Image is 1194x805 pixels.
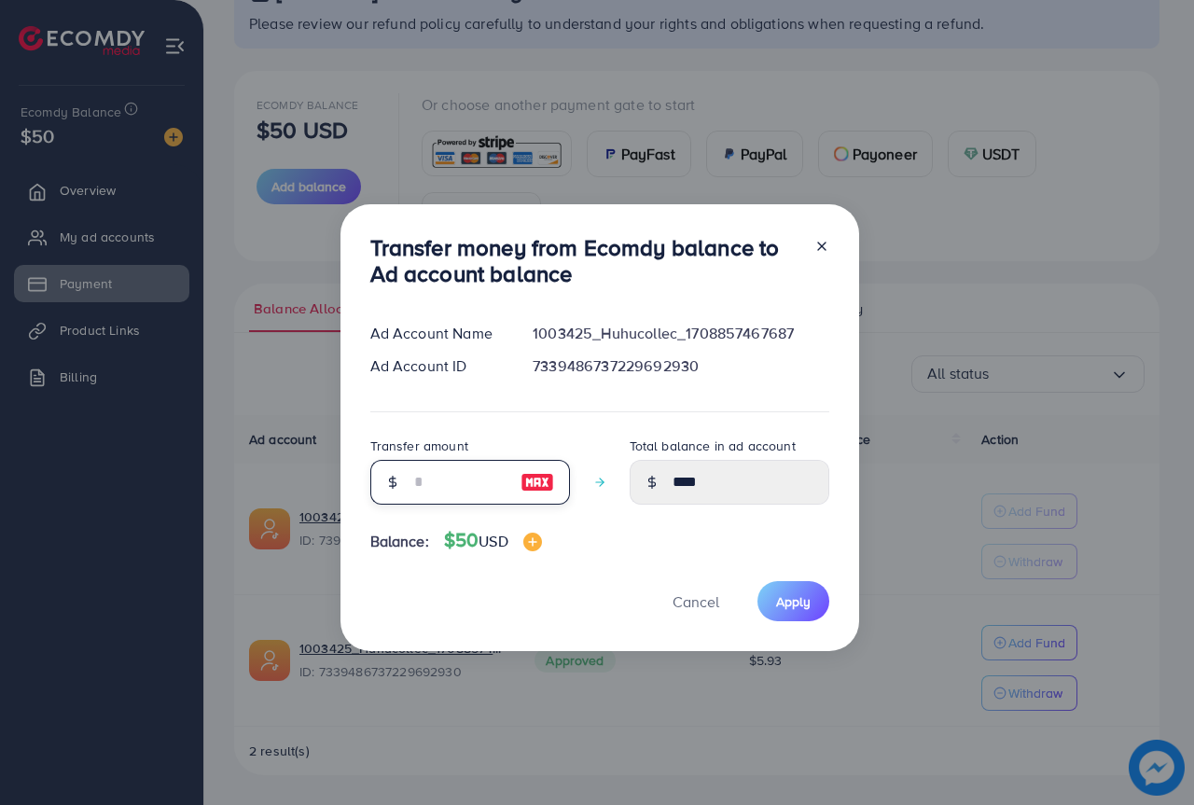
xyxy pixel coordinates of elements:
[370,437,468,455] label: Transfer amount
[630,437,796,455] label: Total balance in ad account
[355,355,519,377] div: Ad Account ID
[518,355,843,377] div: 7339486737229692930
[444,529,542,552] h4: $50
[521,471,554,493] img: image
[479,531,507,551] span: USD
[673,591,719,612] span: Cancel
[757,581,829,621] button: Apply
[649,581,743,621] button: Cancel
[518,323,843,344] div: 1003425_Huhucollec_1708857467687
[523,533,542,551] img: image
[370,234,799,288] h3: Transfer money from Ecomdy balance to Ad account balance
[776,592,811,611] span: Apply
[355,323,519,344] div: Ad Account Name
[370,531,429,552] span: Balance:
